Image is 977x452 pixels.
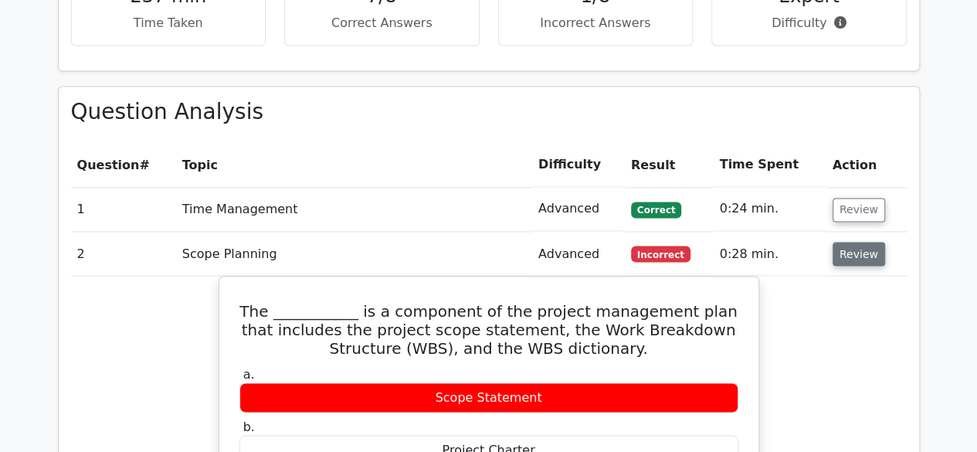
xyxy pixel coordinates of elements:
[713,232,826,276] td: 0:28 min.
[176,143,532,187] th: Topic
[631,246,690,261] span: Incorrect
[71,187,176,231] td: 1
[238,301,740,357] h5: The ___________ is a component of the project management plan that includes the project scope sta...
[511,14,680,32] p: Incorrect Answers
[176,232,532,276] td: Scope Planning
[239,382,738,413] div: Scope Statement
[71,143,176,187] th: #
[631,202,681,217] span: Correct
[833,242,885,266] button: Review
[625,143,714,187] th: Result
[71,99,907,125] h3: Question Analysis
[833,198,885,222] button: Review
[84,14,253,32] p: Time Taken
[532,232,625,276] td: Advanced
[713,143,826,187] th: Time Spent
[243,419,255,433] span: b.
[243,366,255,381] span: a.
[532,143,625,187] th: Difficulty
[71,232,176,276] td: 2
[532,187,625,231] td: Advanced
[826,143,907,187] th: Action
[297,14,466,32] p: Correct Answers
[176,187,532,231] td: Time Management
[724,14,894,32] p: Difficulty
[77,158,140,172] span: Question
[713,187,826,231] td: 0:24 min.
